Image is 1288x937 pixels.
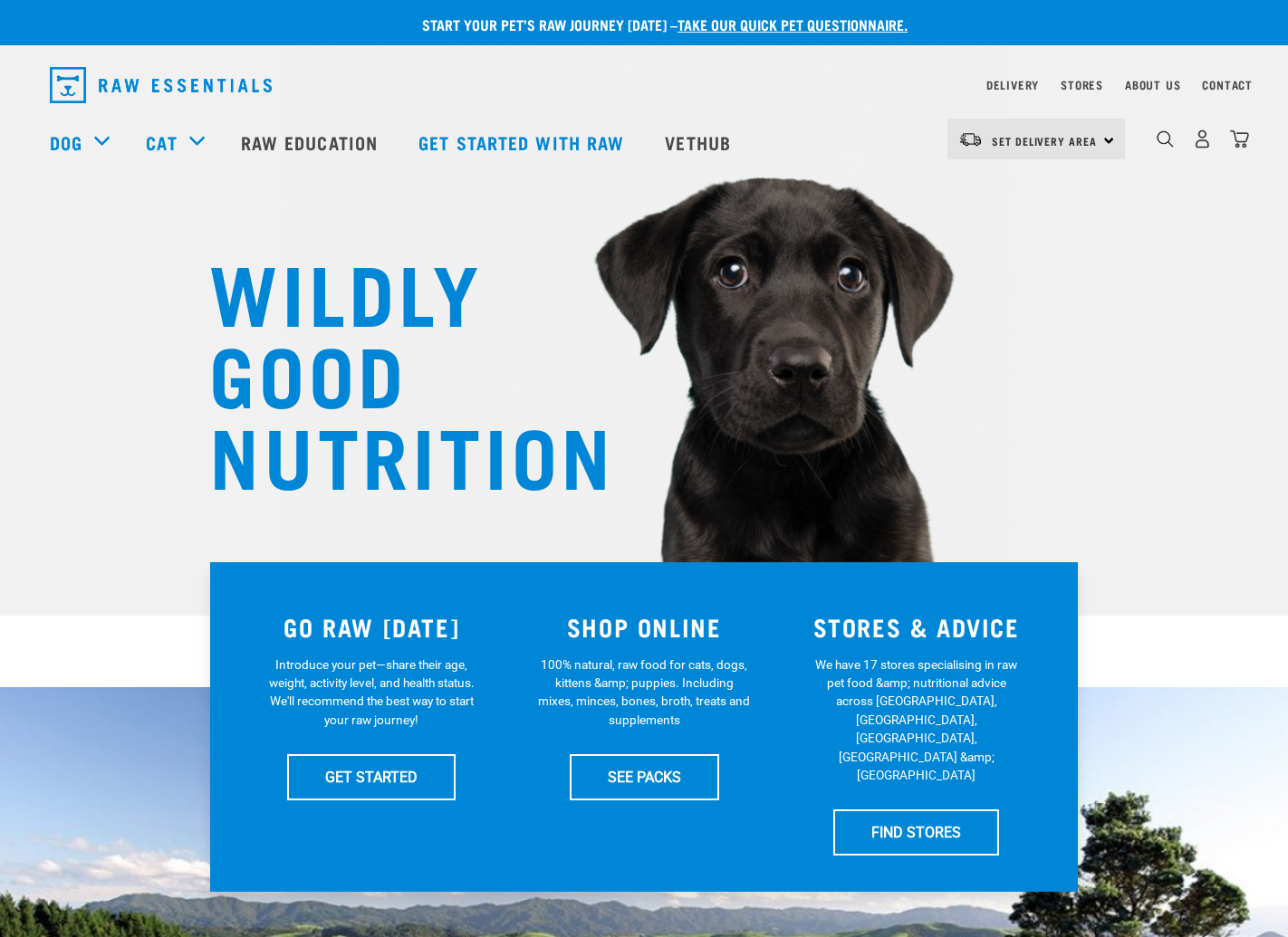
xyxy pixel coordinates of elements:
a: Contact [1202,81,1253,88]
h3: GO RAW [DATE] [246,613,497,641]
a: SEE PACKS [570,754,719,799]
img: Raw Essentials Logo [50,67,272,103]
h3: STORES & ADVICE [791,613,1042,641]
p: Introduce your pet—share their age, weight, activity level, and health status. We'll recommend th... [265,655,478,730]
span: Set Delivery Area [992,138,1097,144]
img: user.png [1193,129,1212,148]
a: Get started with Raw [400,106,647,178]
img: van-moving.png [958,131,983,148]
a: Stores [1061,81,1103,88]
a: GET STARTED [287,754,456,799]
nav: dropdown navigation [35,60,1253,110]
p: We have 17 stores specialising in raw pet food &amp; nutritional advice across [GEOGRAPHIC_DATA],... [810,655,1023,785]
a: About Us [1125,81,1180,88]
img: home-icon-1@2x.png [1157,130,1174,148]
a: Cat [146,129,177,156]
p: 100% natural, raw food for cats, dogs, kittens &amp; puppies. Including mixes, minces, bones, bro... [538,655,751,730]
h1: WILDLY GOOD NUTRITION [209,249,572,493]
h3: SHOP ONLINE [519,613,770,641]
a: Vethub [647,106,754,178]
a: Delivery [986,81,1039,88]
img: home-icon@2x.png [1230,129,1249,148]
a: Dog [50,129,82,156]
a: take our quick pet questionnaire. [678,20,908,28]
a: Raw Education [223,106,400,178]
a: FIND STORES [833,809,999,855]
